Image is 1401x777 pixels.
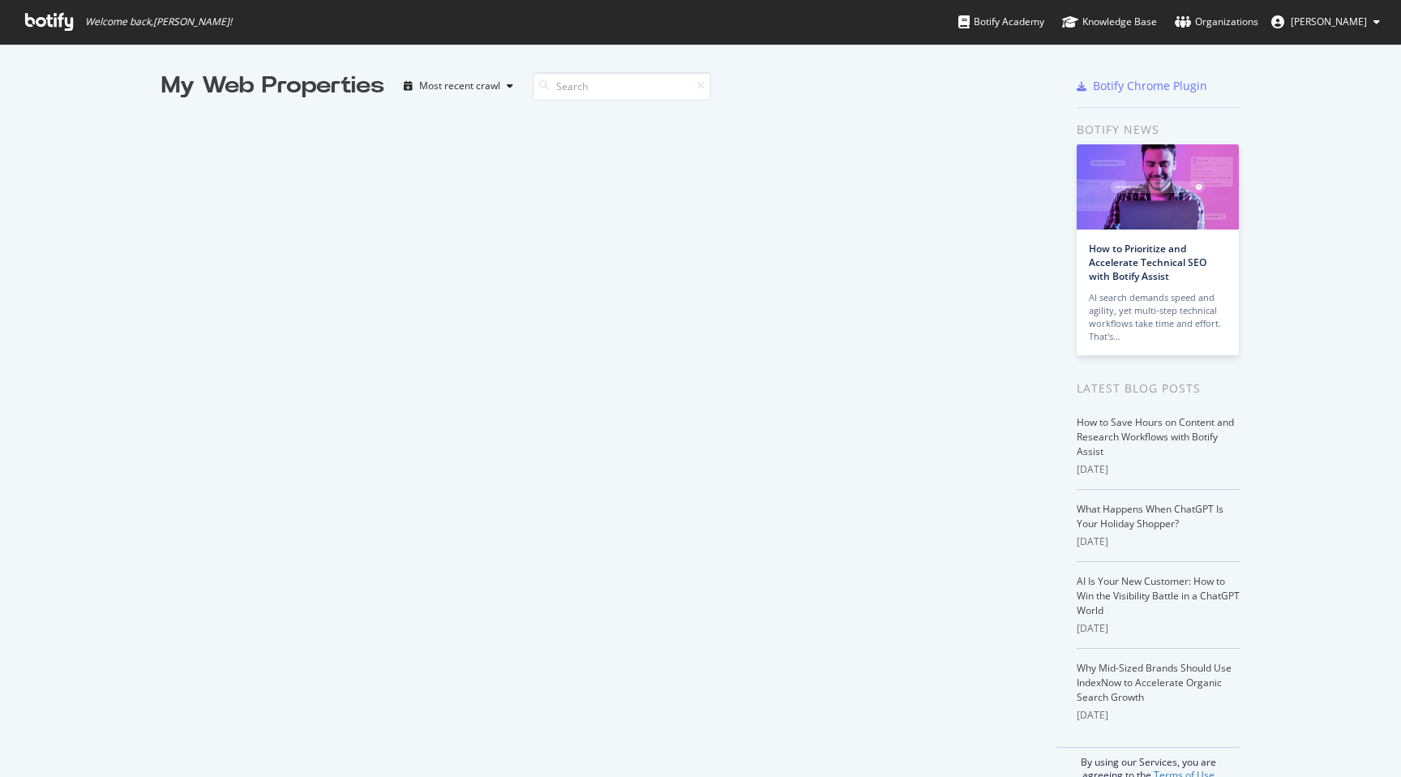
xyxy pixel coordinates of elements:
div: My Web Properties [161,70,384,102]
a: What Happens When ChatGPT Is Your Holiday Shopper? [1077,502,1223,530]
div: Latest Blog Posts [1077,380,1240,397]
div: Organizations [1175,14,1258,30]
button: Most recent crawl [397,73,520,99]
div: [DATE] [1077,462,1240,477]
div: Botify news [1077,121,1240,139]
a: How to Save Hours on Content and Research Workflows with Botify Assist [1077,415,1234,458]
a: Botify Chrome Plugin [1077,78,1207,94]
div: Knowledge Base [1062,14,1157,30]
button: [PERSON_NAME] [1258,9,1393,35]
div: AI search demands speed and agility, yet multi-step technical workflows take time and effort. Tha... [1089,291,1227,343]
div: [DATE] [1077,621,1240,636]
a: How to Prioritize and Accelerate Technical SEO with Botify Assist [1089,242,1206,283]
span: Welcome back, [PERSON_NAME] ! [85,15,232,28]
span: Kishore Devarakonda [1291,15,1367,28]
div: [DATE] [1077,534,1240,549]
input: Search [533,72,711,101]
div: Most recent crawl [419,81,500,91]
div: Botify Chrome Plugin [1093,78,1207,94]
div: [DATE] [1077,708,1240,723]
a: AI Is Your New Customer: How to Win the Visibility Battle in a ChatGPT World [1077,574,1240,617]
div: Botify Academy [958,14,1044,30]
img: How to Prioritize and Accelerate Technical SEO with Botify Assist [1077,144,1239,230]
a: Why Mid-Sized Brands Should Use IndexNow to Accelerate Organic Search Growth [1077,661,1232,704]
